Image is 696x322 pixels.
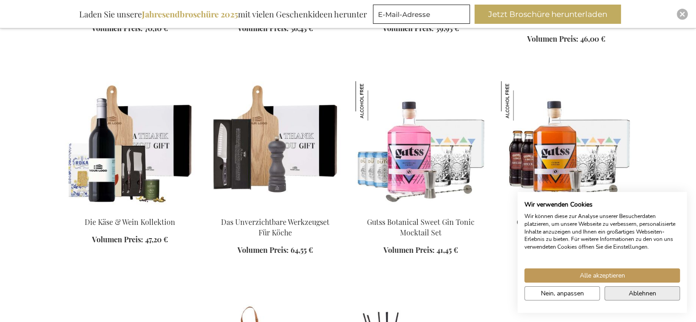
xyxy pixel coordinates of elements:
span: Ablehnen [629,289,656,298]
a: Volumen Preis: 70,10 € [92,23,168,34]
button: cookie Einstellungen anpassen [524,286,600,300]
span: 56,45 € [291,23,313,33]
a: Volumen Preis: 64,55 € [237,245,313,256]
span: 46,00 € [580,34,605,44]
a: Volumen Preis: 39,95 € [383,23,459,34]
span: Volumen Preis: [92,23,143,33]
a: Gutss Botanical Sweet Gin Tonic Mocktail Set Gutss Botanical Sweet Gin Tonic Mocktail Set [356,206,486,214]
a: Volumen Preis: 46,00 € [527,34,605,44]
span: 41,45 € [437,245,458,255]
span: Volumen Preis: [237,245,289,255]
img: Das Unverzichtbare Werkzeugset Für Köche [210,81,341,209]
a: Gutss Cuba Libre Mocktail Set [517,217,616,227]
img: Gutss Cuba Libre Mocktail Set [501,81,540,120]
span: Volumen Preis: [383,245,435,255]
button: Jetzt Broschüre herunterladen [475,5,621,24]
span: Volumen Preis: [237,23,289,33]
span: Volumen Preis: [383,23,434,33]
b: Jahresendbroschüre 2025 [142,9,238,20]
p: Wir können diese zur Analyse unserer Besucherdaten platzieren, um unsere Webseite zu verbessern, ... [524,213,680,251]
img: Gutss Botanical Sweet Gin Tonic Mocktail Set [356,81,395,120]
span: Volumen Preis: [92,235,143,244]
a: Die Käse & Wein Kollektion [85,217,175,227]
h2: Wir verwenden Cookies [524,201,680,209]
a: Das Unverzichtbare Werkzeugset Für Köche [221,217,329,237]
a: Gutss Cuba Libre Mocktail Set Gutss Cuba Libre Mocktail Set [501,206,632,214]
img: Gutss Cuba Libre Mocktail Set [501,81,632,209]
a: Die Käse & Wein Kollektion [65,206,195,214]
a: Gutss Botanical Sweet Gin Tonic Mocktail Set [367,217,475,237]
span: 70,10 € [145,23,168,33]
span: 39,95 € [436,23,459,33]
input: E-Mail-Adresse [373,5,470,24]
a: Volumen Preis: 47,20 € [92,235,168,245]
span: Alle akzeptieren [580,271,625,280]
img: Close [680,11,685,17]
span: 47,20 € [145,235,168,244]
div: Laden Sie unsere mit vielen Geschenkideen herunter [75,5,371,24]
form: marketing offers and promotions [373,5,473,27]
button: Alle verweigern cookies [604,286,680,300]
img: Gutss Botanical Sweet Gin Tonic Mocktail Set [356,81,486,209]
img: Die Käse & Wein Kollektion [65,81,195,209]
a: Volumen Preis: 56,45 € [237,23,313,34]
a: Das Unverzichtbare Werkzeugset Für Köche [210,206,341,214]
span: Nein, anpassen [541,289,584,298]
span: Volumen Preis: [527,34,578,44]
a: Volumen Preis: 41,45 € [383,245,458,256]
span: 64,55 € [291,245,313,255]
button: Akzeptieren Sie alle cookies [524,268,680,283]
div: Close [677,9,688,20]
